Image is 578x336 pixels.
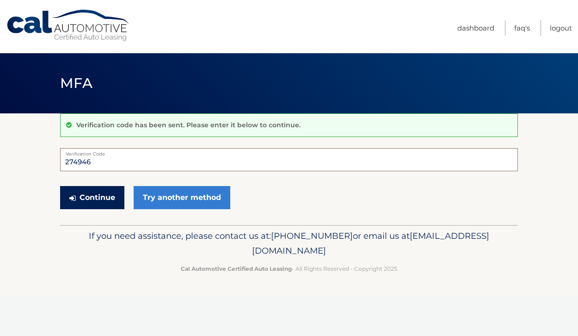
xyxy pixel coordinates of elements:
input: Verification Code [60,148,518,171]
p: If you need assistance, please contact us at: or email us at [66,229,512,258]
a: FAQ's [514,20,530,36]
a: Logout [550,20,572,36]
strong: Cal Automotive Certified Auto Leasing [181,265,292,272]
a: Try another method [134,186,230,209]
a: Cal Automotive [6,9,131,42]
span: MFA [60,75,92,92]
span: [EMAIL_ADDRESS][DOMAIN_NAME] [252,230,489,256]
label: Verification Code [60,148,518,156]
p: - All Rights Reserved - Copyright 2025 [66,264,512,274]
span: [PHONE_NUMBER] [271,230,353,241]
button: Continue [60,186,124,209]
p: Verification code has been sent. Please enter it below to continue. [76,121,301,129]
a: Dashboard [457,20,494,36]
